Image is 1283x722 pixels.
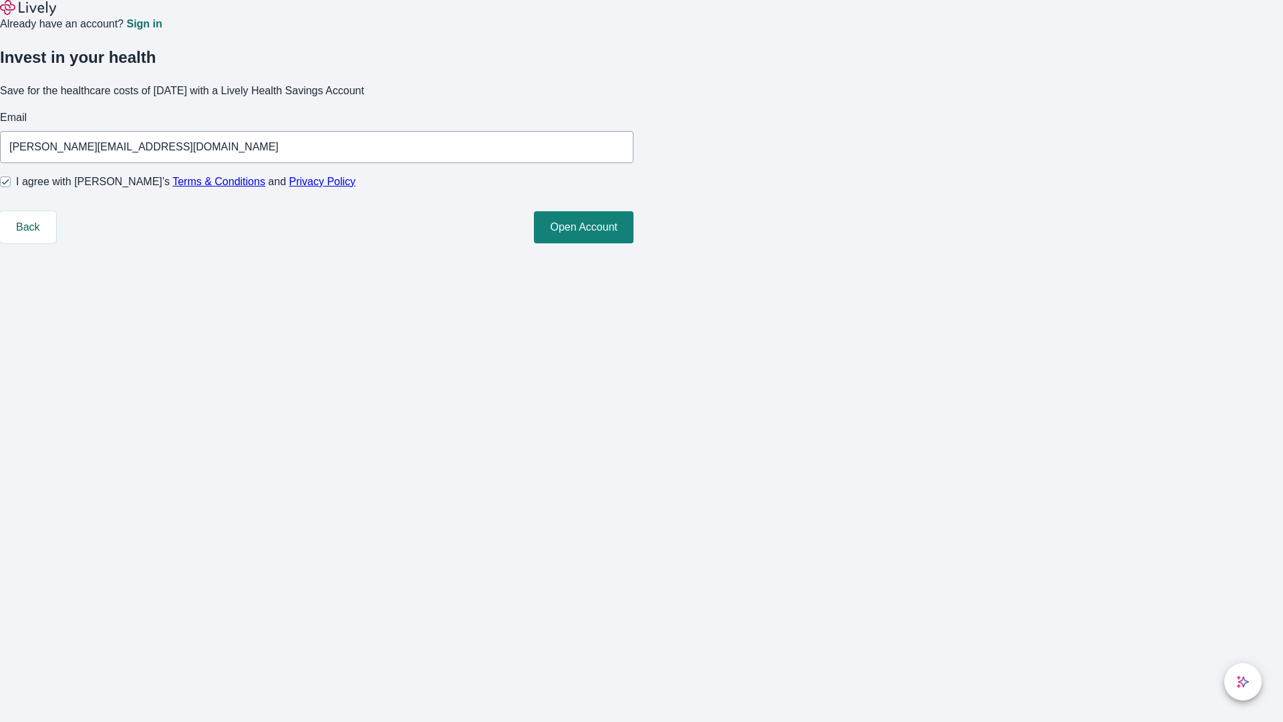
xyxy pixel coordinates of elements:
a: Terms & Conditions [172,176,265,187]
button: chat [1224,663,1262,701]
a: Sign in [126,19,162,29]
svg: Lively AI Assistant [1236,675,1250,689]
a: Privacy Policy [289,176,356,187]
button: Open Account [534,211,633,243]
span: I agree with [PERSON_NAME]’s and [16,174,355,190]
